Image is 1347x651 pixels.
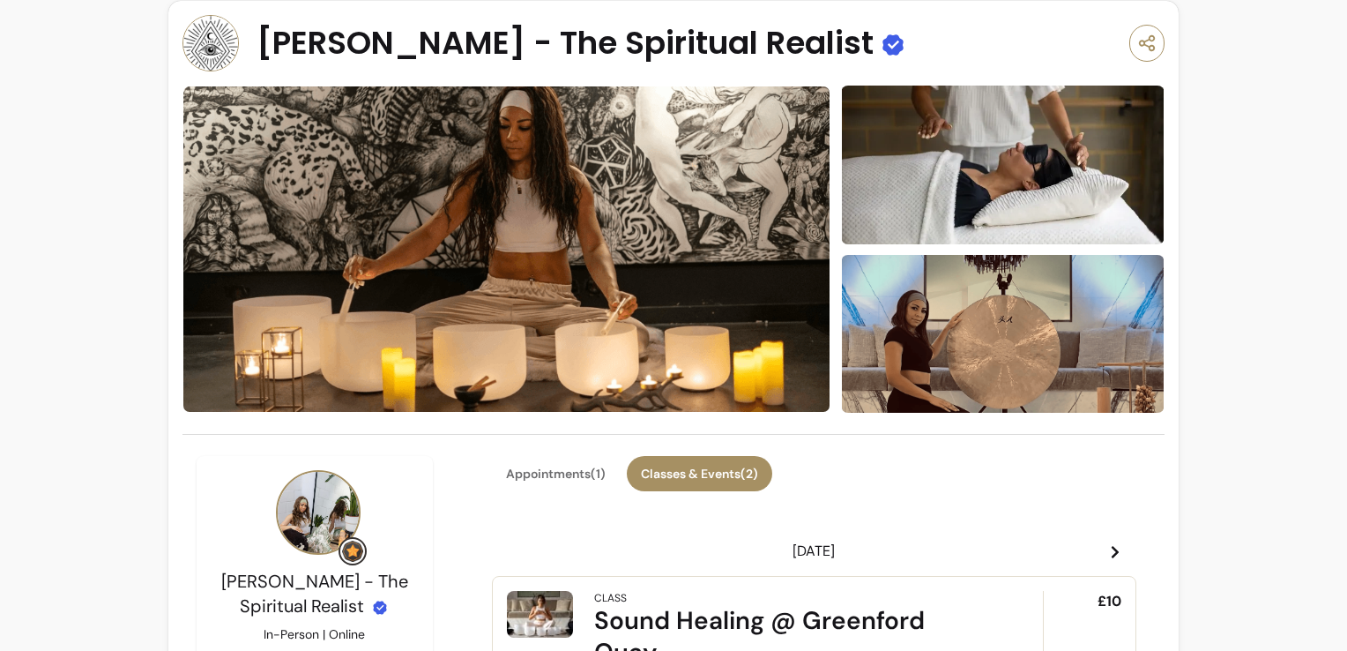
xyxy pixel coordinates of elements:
[841,56,1165,273] img: image-1
[221,570,408,617] span: [PERSON_NAME] - The Spiritual Realist
[182,15,239,71] img: Provider image
[1098,591,1121,612] span: £10
[594,591,627,605] div: Class
[257,26,874,61] span: [PERSON_NAME] - The Spiritual Realist
[627,456,772,491] button: Classes & Events(2)
[841,252,1165,415] img: image-2
[492,534,1137,569] header: [DATE]
[492,456,620,491] button: Appointments(1)
[276,470,361,555] img: Provider image
[264,625,365,643] p: In-Person | Online
[342,541,363,562] img: Grow
[182,86,830,413] img: image-0
[507,591,573,638] img: Sound Healing @ Greenford Quay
